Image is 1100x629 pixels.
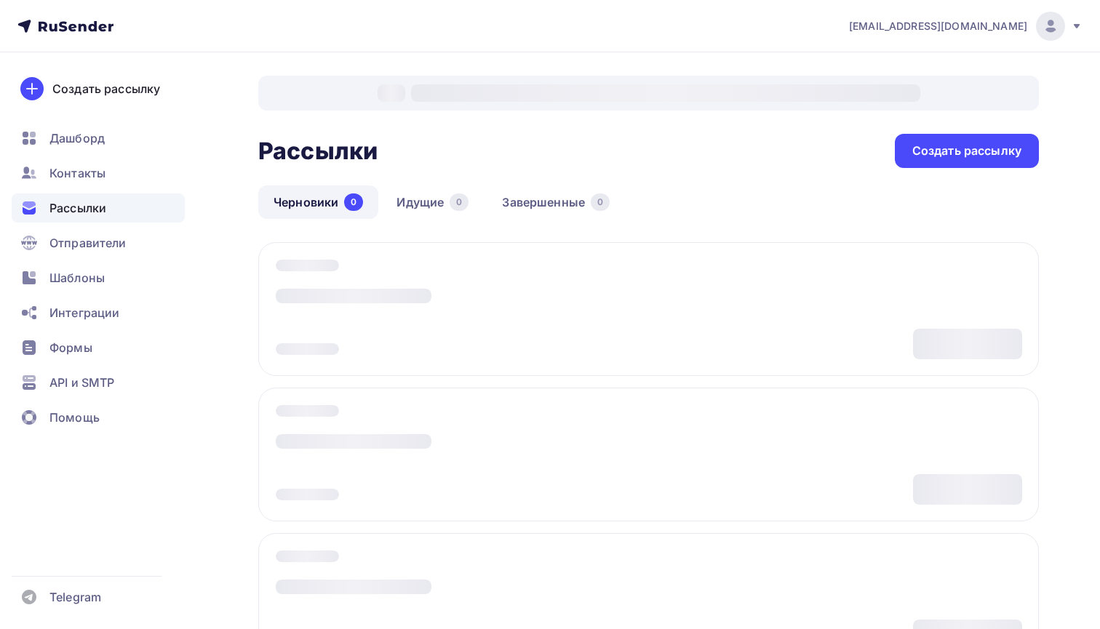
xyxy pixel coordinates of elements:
a: Шаблоны [12,263,185,292]
a: Формы [12,333,185,362]
div: 0 [344,193,363,211]
div: Создать рассылку [52,80,160,97]
span: Интеграции [49,304,119,321]
span: Telegram [49,588,101,606]
span: [EMAIL_ADDRESS][DOMAIN_NAME] [849,19,1027,33]
div: 0 [450,193,469,211]
div: 0 [591,193,610,211]
span: Помощь [49,409,100,426]
a: Завершенные0 [487,185,625,219]
a: Идущие0 [381,185,484,219]
span: Дашборд [49,129,105,147]
a: Контакты [12,159,185,188]
a: Отправители [12,228,185,257]
span: Формы [49,339,92,356]
span: Контакты [49,164,105,182]
span: API и SMTP [49,374,114,391]
span: Отправители [49,234,127,252]
a: [EMAIL_ADDRESS][DOMAIN_NAME] [849,12,1083,41]
span: Шаблоны [49,269,105,287]
div: Создать рассылку [912,143,1021,159]
a: Черновики0 [258,185,378,219]
a: Дашборд [12,124,185,153]
span: Рассылки [49,199,106,217]
a: Рассылки [12,193,185,223]
h2: Рассылки [258,137,378,166]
